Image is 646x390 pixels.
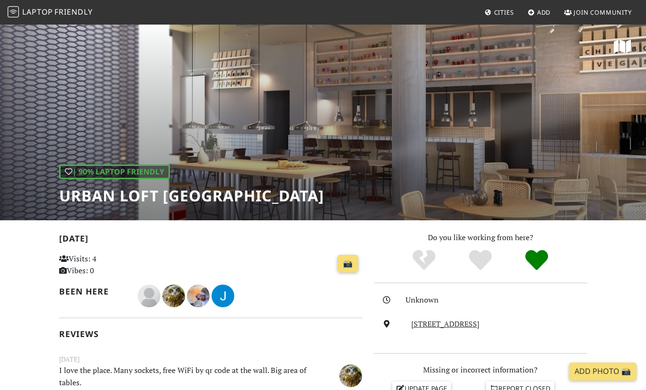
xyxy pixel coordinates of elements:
[53,354,368,364] small: [DATE]
[396,249,452,272] div: No
[411,319,479,329] a: [STREET_ADDRESS]
[59,286,126,296] h2: Been here
[569,363,637,381] a: Add Photo 📸
[452,249,509,272] div: Yes
[54,7,92,17] span: Friendly
[406,294,593,306] div: Unknown
[53,364,316,389] p: I love the place. Many sockets, free WiFi by qr code at the wall. Big area of tables.
[59,234,363,247] h2: [DATE]
[574,8,632,17] span: Join Community
[374,232,587,244] p: Do you like working from here?
[59,253,153,277] p: Visits: 4 Vibes: 0
[59,187,324,205] h1: URBAN LOFT [GEOGRAPHIC_DATA]
[337,255,358,273] a: 📸
[187,285,210,307] img: 5401-evren.jpg
[339,370,362,380] span: Максим Сабянин
[537,8,551,17] span: Add
[212,285,234,307] img: 3698-jesse.jpg
[212,290,234,300] span: Jesse H
[339,364,362,387] img: 2954-maksim.jpg
[560,4,636,21] a: Join Community
[8,4,93,21] a: LaptopFriendly LaptopFriendly
[481,4,518,21] a: Cities
[138,285,160,307] img: blank-535327c66bd565773addf3077783bbfce4b00ec00e9fd257753287c682c7fa38.png
[8,6,19,17] img: LaptopFriendly
[374,364,587,376] p: Missing or incorrect information?
[162,290,187,300] span: Максим Сабянин
[22,7,53,17] span: Laptop
[162,285,185,307] img: 2954-maksim.jpg
[59,329,363,339] h2: Reviews
[524,4,555,21] a: Add
[59,165,170,180] div: | 90% Laptop Friendly
[508,249,565,272] div: Definitely!
[494,8,514,17] span: Cities
[187,290,212,300] span: Evren Dombak
[138,290,162,300] span: Enrico John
